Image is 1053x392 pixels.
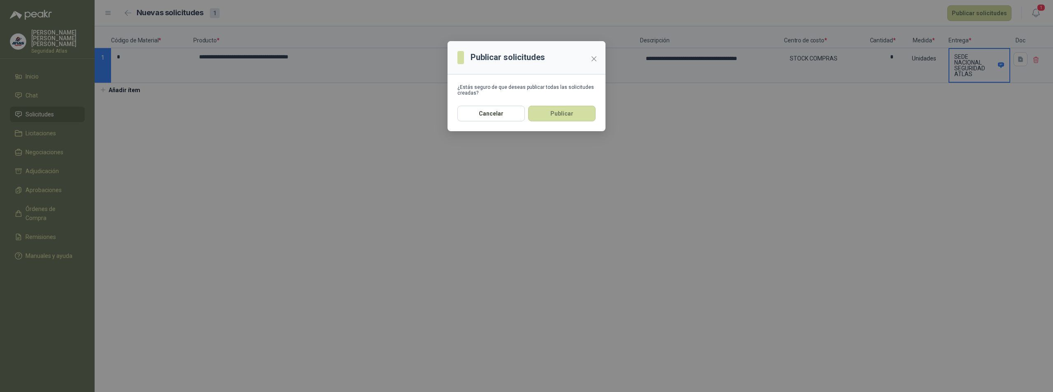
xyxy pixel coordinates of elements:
div: ¿Estás seguro de que deseas publicar todas las solicitudes creadas? [457,84,596,96]
button: Cancelar [457,106,525,121]
button: Publicar [528,106,596,121]
button: Close [587,52,601,65]
span: close [591,56,597,62]
h3: Publicar solicitudes [471,51,545,64]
